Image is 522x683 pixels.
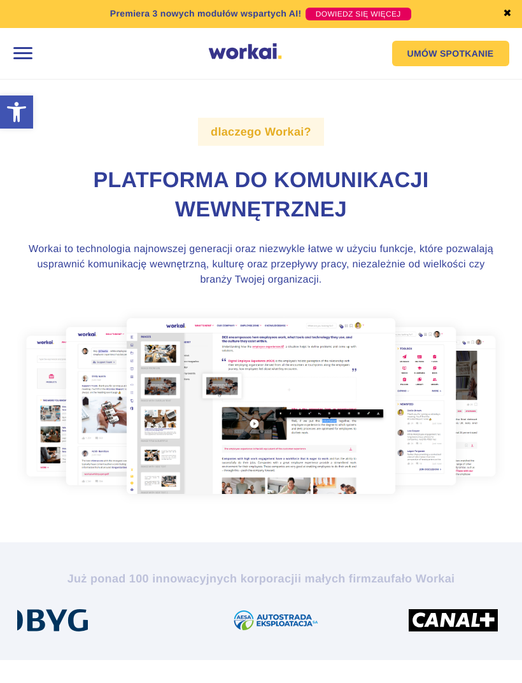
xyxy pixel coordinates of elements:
[17,308,505,504] img: why Workai?
[22,242,500,288] h3: Workai to technologia najnowszej generacji oraz niezwykle łatwe w użyciu funkcje, które pozwalają...
[306,8,411,20] a: DOWIEDZ SIĘ WIĘCEJ
[503,9,512,19] a: ✖
[110,7,302,20] p: Premiera 3 nowych modułów wspartych AI!
[17,166,505,225] h1: Platforma do komunikacji wewnętrznej
[298,572,371,585] i: i małych firm
[198,118,324,146] label: dlaczego Workai?
[392,41,509,66] a: UMÓW SPOTKANIE
[17,571,505,586] h2: Już ponad 100 innowacyjnych korporacji zaufało Workai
